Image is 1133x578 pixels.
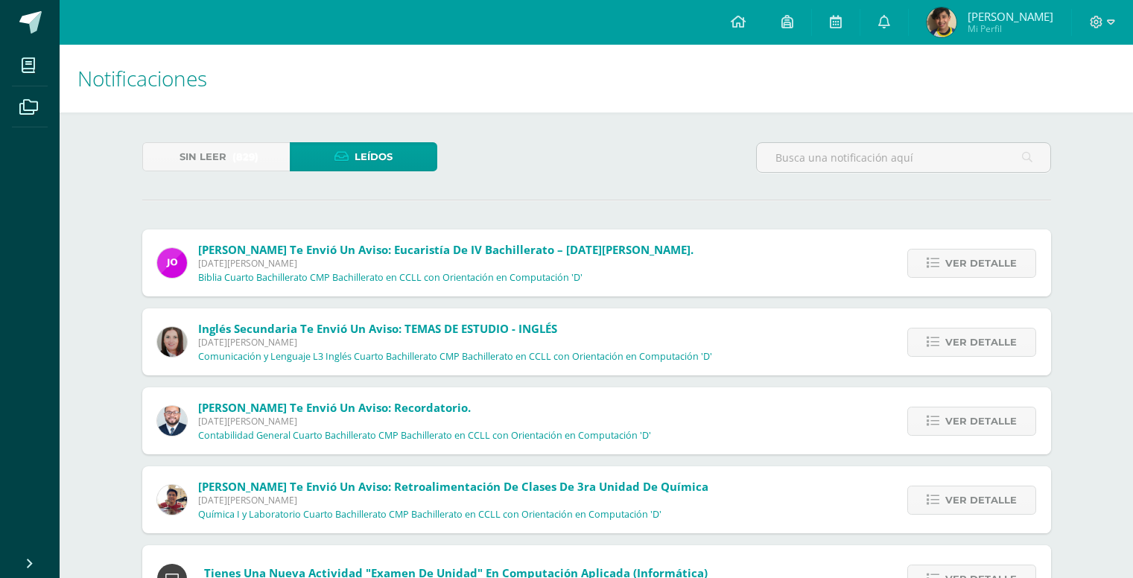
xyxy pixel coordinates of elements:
[198,351,712,363] p: Comunicación y Lenguaje L3 Inglés Cuarto Bachillerato CMP Bachillerato en CCLL con Orientación en...
[355,143,393,171] span: Leídos
[198,415,651,428] span: [DATE][PERSON_NAME]
[945,328,1017,356] span: Ver detalle
[945,250,1017,277] span: Ver detalle
[198,400,471,415] span: [PERSON_NAME] te envió un aviso: Recordatorio.
[157,248,187,278] img: 6614adf7432e56e5c9e182f11abb21f1.png
[198,494,708,506] span: [DATE][PERSON_NAME]
[968,9,1053,24] span: [PERSON_NAME]
[968,22,1053,35] span: Mi Perfil
[157,327,187,357] img: 8af0450cf43d44e38c4a1497329761f3.png
[157,485,187,515] img: cb93aa548b99414539690fcffb7d5efd.png
[198,509,661,521] p: Química I y Laboratorio Cuarto Bachillerato CMP Bachillerato en CCLL con Orientación en Computaci...
[198,257,694,270] span: [DATE][PERSON_NAME]
[198,321,557,336] span: Inglés Secundaria te envió un aviso: TEMAS DE ESTUDIO - INGLÉS
[198,242,694,257] span: [PERSON_NAME] te envió un aviso: Eucaristía de IV bachillerato – [DATE][PERSON_NAME].
[945,407,1017,435] span: Ver detalle
[198,479,708,494] span: [PERSON_NAME] te envió un aviso: retroalimentación de clases de 3ra unidad de química
[232,143,258,171] span: (829)
[945,486,1017,514] span: Ver detalle
[757,143,1050,172] input: Busca una notificación aquí
[290,142,437,171] a: Leídos
[927,7,956,37] img: dbfe0b640cf26bdc05025017ccb4744e.png
[180,143,226,171] span: Sin leer
[198,336,712,349] span: [DATE][PERSON_NAME]
[142,142,290,171] a: Sin leer(829)
[157,406,187,436] img: eaa624bfc361f5d4e8a554d75d1a3cf6.png
[198,430,651,442] p: Contabilidad General Cuarto Bachillerato CMP Bachillerato en CCLL con Orientación en Computación 'D'
[198,272,583,284] p: Biblia Cuarto Bachillerato CMP Bachillerato en CCLL con Orientación en Computación 'D'
[77,64,207,92] span: Notificaciones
